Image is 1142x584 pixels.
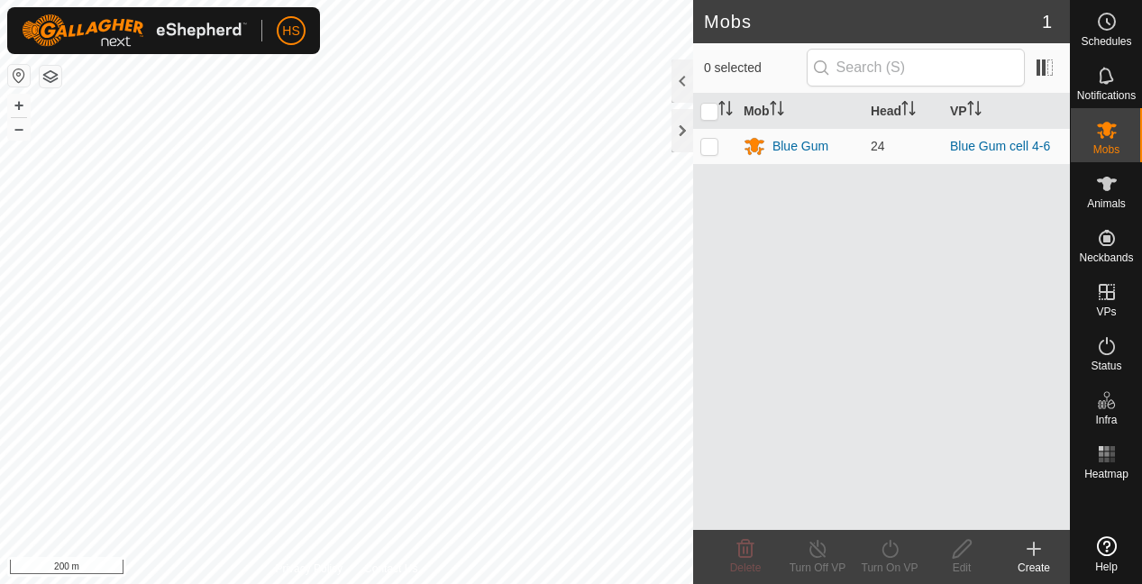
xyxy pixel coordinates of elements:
[718,104,733,118] p-sorticon: Activate to sort
[275,561,343,577] a: Privacy Policy
[807,49,1025,87] input: Search (S)
[704,11,1042,32] h2: Mobs
[863,94,943,129] th: Head
[730,561,762,574] span: Delete
[926,560,998,576] div: Edit
[8,118,30,140] button: –
[364,561,417,577] a: Contact Us
[1091,360,1121,371] span: Status
[1095,561,1118,572] span: Help
[40,66,61,87] button: Map Layers
[967,104,982,118] p-sorticon: Activate to sort
[772,137,828,156] div: Blue Gum
[282,22,299,41] span: HS
[943,94,1070,129] th: VP
[1093,144,1119,155] span: Mobs
[901,104,916,118] p-sorticon: Activate to sort
[1087,198,1126,209] span: Animals
[22,14,247,47] img: Gallagher Logo
[781,560,854,576] div: Turn Off VP
[950,139,1050,153] a: Blue Gum cell 4-6
[1096,306,1116,317] span: VPs
[8,65,30,87] button: Reset Map
[998,560,1070,576] div: Create
[1077,90,1136,101] span: Notifications
[8,95,30,116] button: +
[1084,469,1128,479] span: Heatmap
[1071,529,1142,579] a: Help
[871,139,885,153] span: 24
[854,560,926,576] div: Turn On VP
[770,104,784,118] p-sorticon: Activate to sort
[1095,415,1117,425] span: Infra
[704,59,807,78] span: 0 selected
[736,94,863,129] th: Mob
[1079,252,1133,263] span: Neckbands
[1042,8,1052,35] span: 1
[1081,36,1131,47] span: Schedules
